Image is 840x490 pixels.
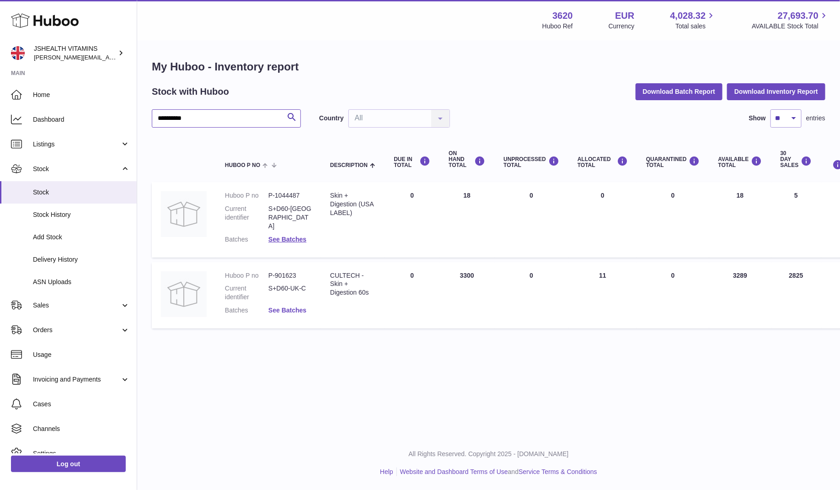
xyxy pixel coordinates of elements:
[542,22,573,31] div: Huboo Ref
[33,210,130,219] span: Stock History
[268,205,312,231] dd: S+D60-[GEOGRAPHIC_DATA]
[225,235,268,244] dt: Batches
[33,255,130,264] span: Delivery History
[225,271,268,280] dt: Huboo P no
[34,44,116,62] div: JSHEALTH VITAMINS
[319,114,344,123] label: Country
[34,54,183,61] span: [PERSON_NAME][EMAIL_ADDRESS][DOMAIN_NAME]
[727,83,825,100] button: Download Inventory Report
[268,236,306,243] a: See Batches
[439,262,494,329] td: 3300
[675,22,716,31] span: Total sales
[225,306,268,315] dt: Batches
[400,468,508,475] a: Website and Dashboard Terms of Use
[615,10,634,22] strong: EUR
[806,114,825,123] span: entries
[578,156,628,168] div: ALLOCATED Total
[568,262,637,329] td: 11
[33,278,130,286] span: ASN Uploads
[161,191,207,237] img: product image
[449,151,485,169] div: ON HAND Total
[33,140,120,149] span: Listings
[33,301,120,310] span: Sales
[11,456,126,472] a: Log out
[330,271,375,297] div: CULTECH - Skin + Digestion 60s
[394,156,430,168] div: DUE IN TOTAL
[33,165,120,173] span: Stock
[709,182,771,257] td: 18
[33,233,130,242] span: Add Stock
[671,272,675,279] span: 0
[771,182,821,257] td: 5
[494,182,568,257] td: 0
[752,22,829,31] span: AVAILABLE Stock Total
[144,450,833,458] p: All Rights Reserved. Copyright 2025 - [DOMAIN_NAME]
[778,10,819,22] span: 27,693.70
[33,449,130,458] span: Settings
[671,192,675,199] span: 0
[771,262,821,329] td: 2825
[503,156,559,168] div: UNPROCESSED Total
[33,350,130,359] span: Usage
[225,205,268,231] dt: Current identifier
[385,182,439,257] td: 0
[268,271,312,280] dd: P-901623
[646,156,700,168] div: QUARANTINED Total
[552,10,573,22] strong: 3620
[781,151,812,169] div: 30 DAY SALES
[670,10,706,22] span: 4,028.32
[268,191,312,200] dd: P-1044487
[519,468,597,475] a: Service Terms & Conditions
[33,326,120,334] span: Orders
[33,375,120,384] span: Invoicing and Payments
[568,182,637,257] td: 0
[609,22,635,31] div: Currency
[33,400,130,409] span: Cases
[709,262,771,329] td: 3289
[397,468,597,476] li: and
[385,262,439,329] td: 0
[380,468,393,475] a: Help
[225,191,268,200] dt: Huboo P no
[752,10,829,31] a: 27,693.70 AVAILABLE Stock Total
[494,262,568,329] td: 0
[11,46,25,60] img: francesca@jshealthvitamins.com
[152,59,825,74] h1: My Huboo - Inventory report
[225,284,268,302] dt: Current identifier
[161,271,207,317] img: product image
[670,10,717,31] a: 4,028.32 Total sales
[268,307,306,314] a: See Batches
[330,162,368,168] span: Description
[152,86,229,98] h2: Stock with Huboo
[636,83,723,100] button: Download Batch Report
[225,162,260,168] span: Huboo P no
[439,182,494,257] td: 18
[749,114,766,123] label: Show
[268,284,312,302] dd: S+D60-UK-C
[33,115,130,124] span: Dashboard
[718,156,762,168] div: AVAILABLE Total
[33,188,130,197] span: Stock
[330,191,375,217] div: Skin + Digestion (USA LABEL)
[33,425,130,433] span: Channels
[33,91,130,99] span: Home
